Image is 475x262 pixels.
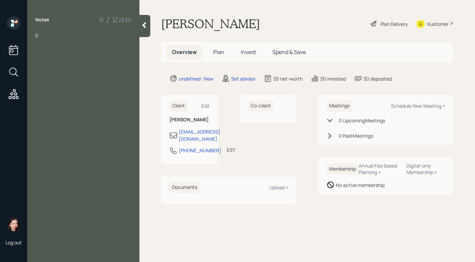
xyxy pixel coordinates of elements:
div: 0 Past Meeting s [339,132,373,139]
div: Log out [5,239,22,246]
h6: Membership [326,163,359,175]
span: Invest [241,48,256,56]
span: Spend & Save [272,48,306,56]
span: Overview [172,48,197,56]
div: [PHONE_NUMBER] [179,147,221,154]
div: EST [227,146,235,154]
h6: Documents [169,182,200,193]
div: $0 invested [320,75,346,82]
div: Schedule New Meeting + [391,103,445,109]
div: [EMAIL_ADDRESS][DOMAIN_NAME] [179,128,220,142]
div: Kustomer [427,20,448,28]
div: 0 Upcoming Meeting s [339,117,385,124]
div: Upload + [269,184,288,191]
h6: Meetings [326,100,352,111]
h6: Client [169,100,188,111]
img: aleksandra-headshot.png [7,217,20,231]
div: $0 net-worth [273,75,303,82]
div: undefined · New [179,75,214,82]
div: Plan Delivery [380,20,408,28]
span: c [35,31,38,39]
label: Notes [35,16,49,23]
div: No active membership [336,181,385,189]
h1: [PERSON_NAME] [161,16,260,31]
div: Edit [201,103,210,109]
div: Digital-only Membership + [406,162,445,175]
div: $0 deposited [363,75,392,82]
h6: Co-client [248,100,274,111]
h6: [PERSON_NAME] [169,117,210,123]
span: Plan [213,48,224,56]
div: Annual Fee Based Planning + [359,162,401,175]
div: Set advisor [231,75,256,82]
